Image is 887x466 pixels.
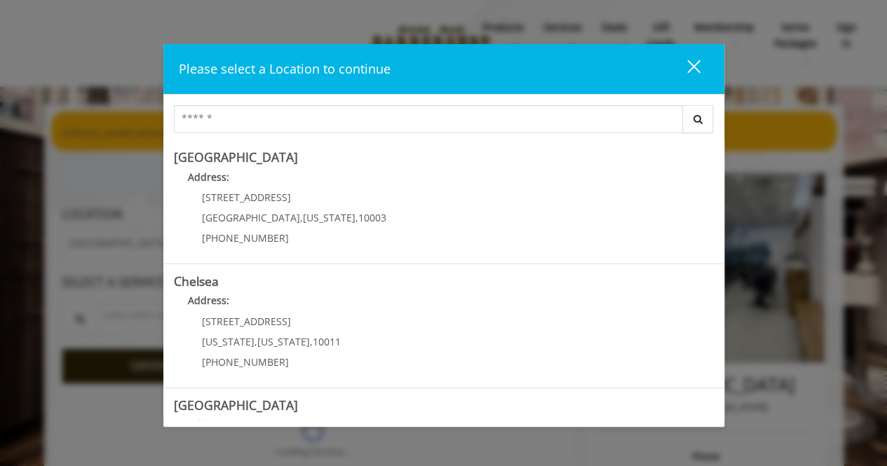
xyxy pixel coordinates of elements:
[313,335,341,348] span: 10011
[255,335,257,348] span: ,
[661,55,709,83] button: close dialog
[202,355,289,369] span: [PHONE_NUMBER]
[188,418,229,431] b: Address:
[202,231,289,245] span: [PHONE_NUMBER]
[179,60,391,77] span: Please select a Location to continue
[310,335,313,348] span: ,
[188,294,229,307] b: Address:
[257,335,310,348] span: [US_STATE]
[303,211,356,224] span: [US_STATE]
[202,315,291,328] span: [STREET_ADDRESS]
[300,211,303,224] span: ,
[202,335,255,348] span: [US_STATE]
[690,114,706,124] i: Search button
[358,211,386,224] span: 10003
[174,149,298,165] b: [GEOGRAPHIC_DATA]
[671,59,699,80] div: close dialog
[174,397,298,413] b: [GEOGRAPHIC_DATA]
[356,211,358,224] span: ,
[188,170,229,184] b: Address:
[202,191,291,204] span: [STREET_ADDRESS]
[174,273,219,289] b: Chelsea
[174,105,714,140] div: Center Select
[174,105,683,133] input: Search Center
[202,211,300,224] span: [GEOGRAPHIC_DATA]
